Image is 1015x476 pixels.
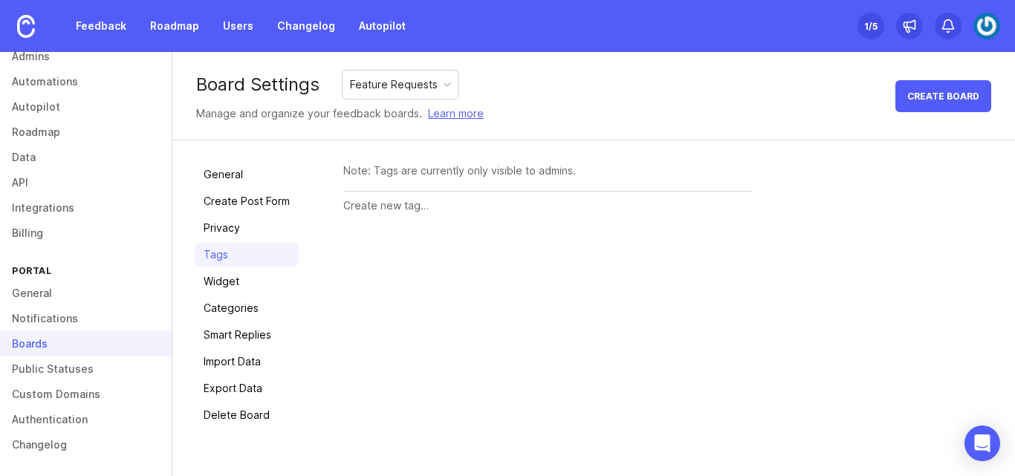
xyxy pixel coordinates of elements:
a: Learn more [428,105,484,122]
a: Users [214,13,262,39]
a: Roadmap [141,13,208,39]
button: Create Board [895,80,991,112]
a: Export Data [195,376,299,400]
a: Delete Board [195,403,299,427]
img: Canny Home [17,15,35,38]
span: Create Board [907,91,979,102]
a: Autopilot [350,13,415,39]
a: Feedback [67,13,135,39]
a: Privacy [195,216,299,240]
a: Create Post Form [195,189,299,213]
input: Create new tag… [343,198,752,214]
a: General [195,163,299,186]
div: Feature Requests [350,76,438,93]
a: Tags [195,243,299,267]
button: 1/5 [857,13,884,39]
div: Board Settings [196,76,320,94]
a: Smart Replies [195,323,299,347]
div: Manage and organize your feedback boards. [196,105,484,122]
div: 1 /5 [864,16,878,36]
a: Categories [195,296,299,320]
div: Note: Tags are currently only visible to admins. [343,163,752,179]
div: Open Intercom Messenger [964,426,1000,461]
a: Import Data [195,350,299,374]
a: Changelog [268,13,344,39]
a: Widget [195,270,299,293]
img: Amarveer Singh [973,13,1000,39]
